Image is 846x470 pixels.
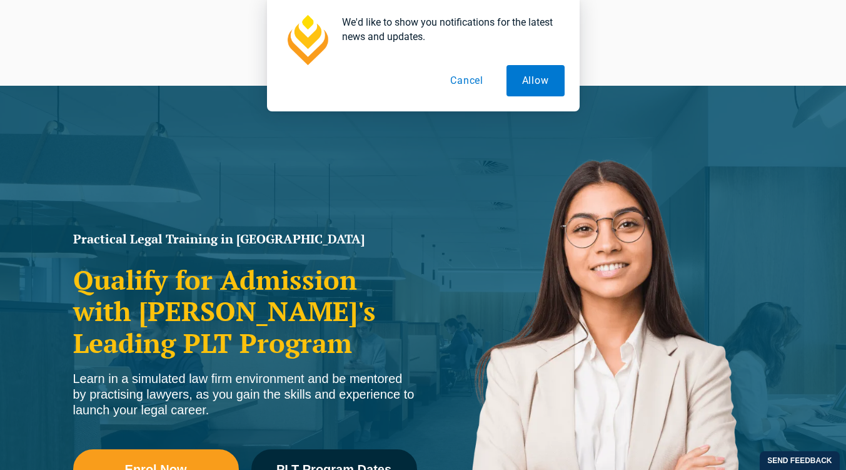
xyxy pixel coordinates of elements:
img: notification icon [282,15,332,65]
button: Allow [506,65,565,96]
h1: Practical Legal Training in [GEOGRAPHIC_DATA] [73,233,417,245]
div: We'd like to show you notifications for the latest news and updates. [332,15,565,44]
div: Learn in a simulated law firm environment and be mentored by practising lawyers, as you gain the ... [73,371,417,418]
button: Cancel [435,65,499,96]
h2: Qualify for Admission with [PERSON_NAME]'s Leading PLT Program [73,264,417,359]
